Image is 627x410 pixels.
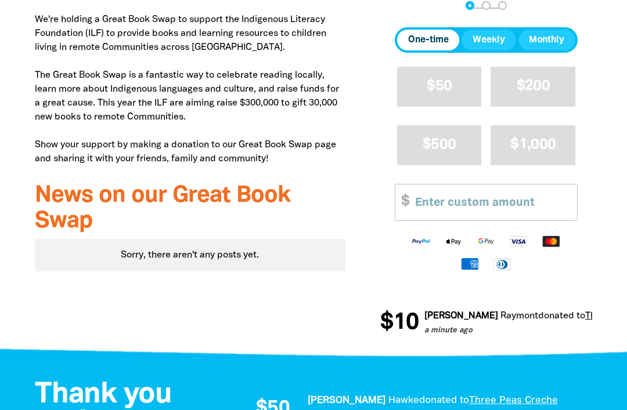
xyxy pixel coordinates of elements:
span: One-time [408,33,449,47]
span: $50 [427,79,452,93]
h3: News on our Great Book Swap [35,183,345,234]
div: Donation frequency [395,27,578,53]
span: $ [395,184,409,220]
img: Mastercard logo [535,235,567,248]
em: [PERSON_NAME] [421,312,495,320]
button: $1,000 [491,125,575,165]
img: Diners Club logo [486,257,518,271]
img: Apple Pay logo [437,235,470,248]
button: Monthly [518,30,575,50]
span: Weekly [473,33,505,47]
button: Navigate to step 3 of 3 to enter your payment details [498,1,507,10]
img: American Express logo [453,257,486,270]
em: Hawke [388,396,419,405]
span: $200 [517,79,550,93]
button: $200 [491,67,575,107]
button: One-time [397,30,459,50]
em: [PERSON_NAME] [308,396,385,405]
span: $1,000 [510,138,556,151]
img: Google Pay logo [470,235,502,248]
em: Raymont [497,312,535,320]
span: donated to [419,396,469,405]
div: Paginated content [35,239,345,271]
img: Visa logo [502,235,535,248]
button: $50 [397,67,482,107]
input: Enter custom amount [407,184,577,220]
span: $10 [377,311,415,335]
button: Weekly [462,30,516,50]
span: $500 [423,138,456,151]
button: $500 [397,125,482,165]
a: Three Peas Creche [469,396,558,405]
span: Monthly [529,33,564,47]
button: Navigate to step 2 of 3 to enter your details [482,1,491,10]
span: donated to [535,312,582,320]
p: We're holding a Great Book Swap to support the Indigenous Literacy Foundation (ILF) to provide bo... [35,13,345,166]
button: Navigate to step 1 of 3 to enter your donation amount [466,1,474,10]
div: Donation stream [380,304,592,342]
div: Available payment methods [395,226,578,280]
img: Paypal logo [405,235,437,248]
div: Sorry, there aren't any posts yet. [35,239,345,271]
